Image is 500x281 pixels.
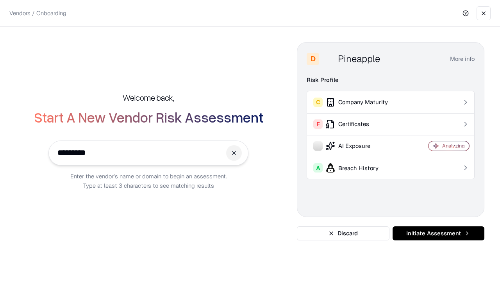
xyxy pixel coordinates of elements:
[34,109,263,125] h2: Start A New Vendor Risk Assessment
[322,53,335,65] img: Pineapple
[307,75,475,85] div: Risk Profile
[313,141,406,151] div: AI Exposure
[313,119,323,129] div: F
[307,53,319,65] div: D
[313,163,406,173] div: Breach History
[313,98,323,107] div: C
[313,98,406,107] div: Company Maturity
[123,92,174,103] h5: Welcome back,
[450,52,475,66] button: More info
[9,9,66,17] p: Vendors / Onboarding
[338,53,380,65] div: Pineapple
[313,119,406,129] div: Certificates
[442,142,465,149] div: Analyzing
[313,163,323,173] div: A
[70,172,227,190] p: Enter the vendor’s name or domain to begin an assessment. Type at least 3 characters to see match...
[393,226,484,240] button: Initiate Assessment
[297,226,389,240] button: Discard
